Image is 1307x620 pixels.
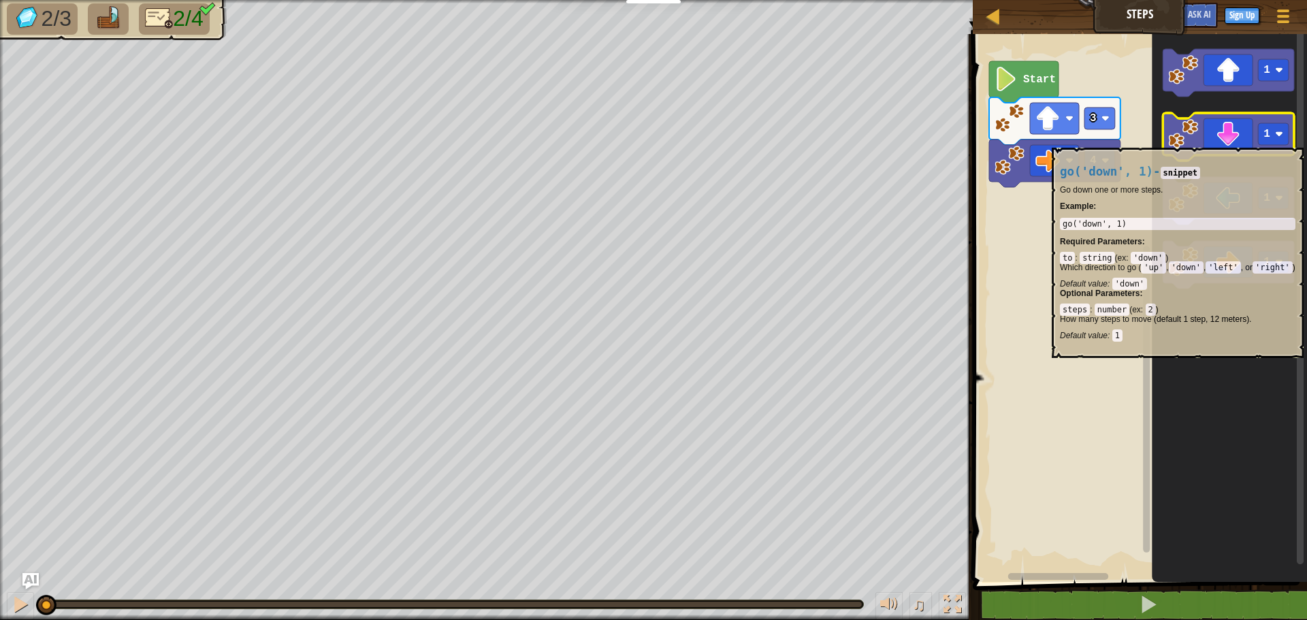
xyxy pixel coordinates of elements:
button: Ask AI [1181,3,1218,28]
span: : [1140,289,1142,298]
strong: : [1060,201,1096,211]
code: 'up' [1141,261,1166,274]
button: ♫ [909,592,933,620]
text: 1 [1263,64,1270,76]
code: 2 [1146,304,1156,316]
span: : [1108,331,1112,340]
p: Go down one or more steps. [1060,185,1295,195]
h4: - [1060,165,1295,178]
span: Ask AI [1188,7,1211,20]
span: : [1126,253,1131,263]
span: 2/3 [42,6,71,31]
span: ex [1118,253,1127,263]
code: 'left' [1206,261,1240,274]
text: 1 [1263,128,1270,140]
span: : [1075,253,1080,263]
button: Ask AI [22,573,39,589]
button: Sign Up [1225,7,1259,24]
p: How many steps to move (default 1 step, 12 meters). [1060,314,1295,324]
li: Only 4 lines of code [139,3,210,35]
span: ♫ [912,594,926,615]
span: ex [1132,305,1141,314]
span: : [1090,305,1095,314]
div: go('down', 1) [1063,219,1293,229]
text: Start [1023,74,1056,86]
code: string [1080,252,1114,264]
div: ( ) [1060,305,1295,340]
code: steps [1060,304,1090,316]
span: Optional Parameters [1060,289,1140,298]
code: 'right' [1253,261,1293,274]
li: Collect the gems. [7,3,78,35]
button: Ctrl + P: Pause [7,592,34,620]
text: 3 [1090,112,1097,125]
code: 'down' [1169,261,1204,274]
span: 2/4 [173,6,203,31]
li: Go to the raft. [88,3,129,35]
p: Which direction to go ( , , , or ) [1060,263,1295,272]
span: : [1142,237,1145,246]
button: Toggle fullscreen [939,592,966,620]
span: Required Parameters [1060,237,1142,246]
div: ( ) [1060,253,1295,289]
code: to [1060,252,1075,264]
span: Default value [1060,279,1108,289]
code: 'down' [1131,252,1165,264]
button: Show game menu [1266,3,1300,35]
span: : [1108,279,1112,289]
code: 1 [1112,329,1123,342]
span: : [1141,305,1146,314]
code: snippet [1161,167,1201,179]
button: Adjust volume [875,592,903,620]
span: Default value [1060,331,1108,340]
code: 'down' [1112,278,1147,290]
span: go('down', 1) [1060,165,1153,178]
code: number [1095,304,1129,316]
span: Example [1060,201,1093,211]
div: Blockly Workspace [969,27,1307,582]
